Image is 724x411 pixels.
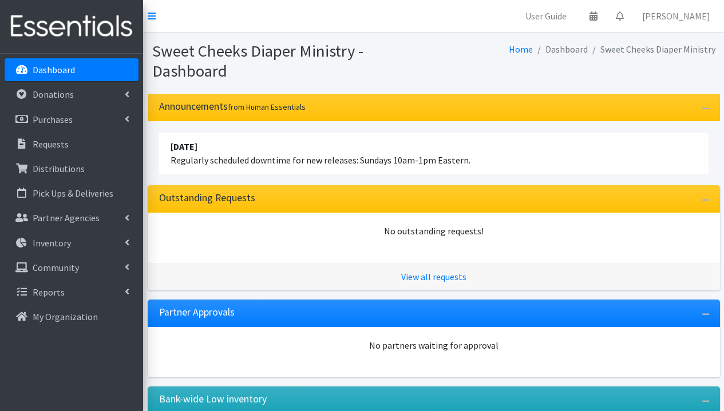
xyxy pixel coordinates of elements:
a: Donations [5,83,139,106]
h3: Announcements [159,101,306,113]
p: My Organization [33,311,98,322]
li: Dashboard [533,41,588,58]
a: User Guide [516,5,576,27]
a: Reports [5,281,139,304]
li: Sweet Cheeks Diaper Ministry [588,41,715,58]
div: No partners waiting for approval [159,338,709,352]
h3: Partner Approvals [159,306,235,318]
a: Dashboard [5,58,139,81]
small: from Human Essentials [228,102,306,112]
a: Pick Ups & Deliveries [5,182,139,205]
p: Purchases [33,114,73,125]
a: Purchases [5,108,139,131]
a: Distributions [5,157,139,180]
p: Inventory [33,237,71,249]
a: My Organization [5,305,139,328]
p: Reports [33,286,65,298]
p: Partner Agencies [33,212,100,224]
a: Inventory [5,232,139,254]
div: No outstanding requests! [159,224,709,238]
a: Community [5,256,139,279]
img: HumanEssentials [5,7,139,46]
h1: Sweet Cheeks Diaper Ministry - Dashboard [152,41,430,81]
p: Donations [33,89,74,100]
a: Home [509,43,533,55]
p: Distributions [33,163,85,174]
li: Regularly scheduled downtime for new releases: Sundays 10am-1pm Eastern. [159,133,709,174]
a: Requests [5,133,139,155]
strong: [DATE] [171,141,197,152]
p: Community [33,262,79,273]
p: Pick Ups & Deliveries [33,187,113,199]
a: View all requests [401,271,466,282]
a: [PERSON_NAME] [633,5,719,27]
a: Partner Agencies [5,206,139,229]
h3: Outstanding Requests [159,192,255,204]
h3: Bank-wide Low inventory [159,393,267,405]
p: Requests [33,138,69,150]
p: Dashboard [33,64,75,75]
